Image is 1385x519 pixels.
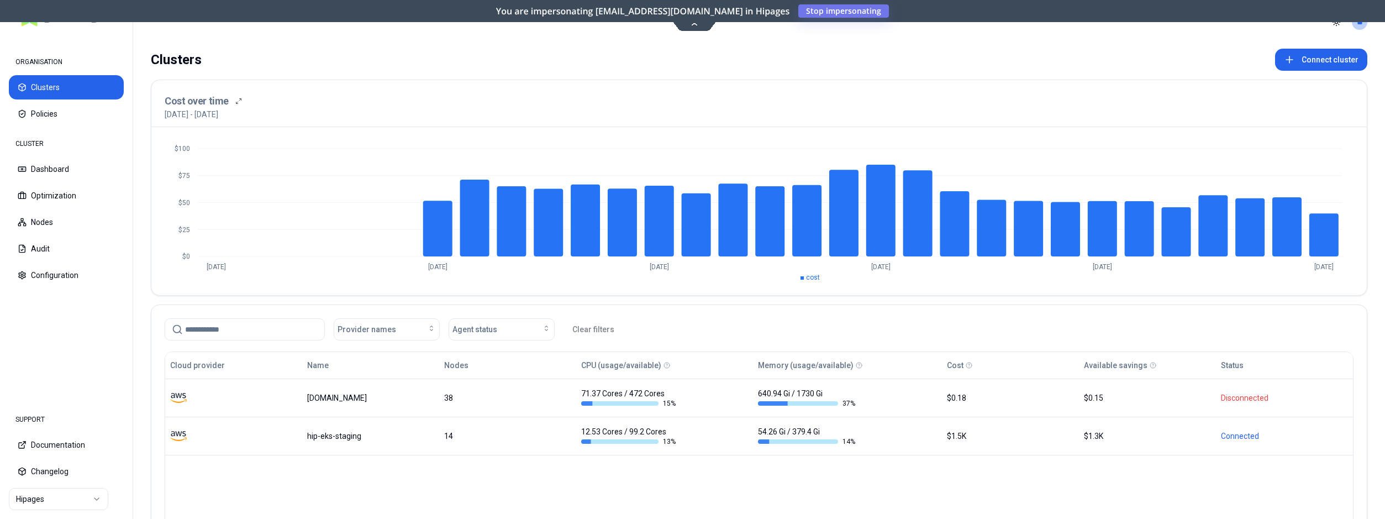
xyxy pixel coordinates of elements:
[9,157,124,181] button: Dashboard
[165,109,218,120] p: [DATE] - [DATE]
[871,263,891,271] tspan: [DATE]
[947,392,1074,403] div: $0.18
[9,75,124,99] button: Clusters
[9,433,124,457] button: Documentation
[1221,392,1348,403] div: Disconnected
[9,263,124,287] button: Configuration
[449,318,555,340] button: Agent status
[307,392,434,403] div: luke.kubernetes.hipagesgroup.com.au
[581,426,678,446] div: 12.53 Cores / 99.2 Cores
[9,459,124,484] button: Changelog
[165,93,229,109] h3: Cost over time
[1221,360,1244,371] div: Status
[758,437,855,446] div: 14 %
[581,354,661,376] button: CPU (usage/available)
[338,324,396,335] span: Provider names
[758,399,855,408] div: 37 %
[178,226,190,234] tspan: $25
[1275,49,1367,71] button: Connect cluster
[444,392,571,403] div: 38
[207,263,226,271] tspan: [DATE]
[170,390,187,406] img: aws
[758,426,855,446] div: 54.26 Gi / 379.4 Gi
[947,354,963,376] button: Cost
[1221,431,1348,442] div: Connected
[182,253,190,260] tspan: $0
[758,388,855,408] div: 640.94 Gi / 1730 Gi
[1314,263,1334,271] tspan: [DATE]
[758,354,854,376] button: Memory (usage/available)
[1084,392,1211,403] div: $0.15
[9,51,124,73] div: ORGANISATION
[947,431,1074,442] div: $1.5K
[806,274,820,281] span: cost
[452,324,497,335] span: Agent status
[650,263,669,271] tspan: [DATE]
[444,354,468,376] button: Nodes
[307,431,434,442] div: hip-eks-staging
[151,49,202,71] div: Clusters
[1093,263,1112,271] tspan: [DATE]
[178,199,190,207] tspan: $50
[9,210,124,234] button: Nodes
[428,263,447,271] tspan: [DATE]
[9,184,124,208] button: Optimization
[170,428,187,444] img: aws
[9,133,124,155] div: CLUSTER
[581,437,678,446] div: 13 %
[9,102,124,126] button: Policies
[1084,431,1211,442] div: $1.3K
[581,388,678,408] div: 71.37 Cores / 472 Cores
[170,354,225,376] button: Cloud provider
[444,431,571,442] div: 14
[1084,354,1147,376] button: Available savings
[334,318,440,340] button: Provider names
[307,354,329,376] button: Name
[9,408,124,431] div: SUPPORT
[178,172,190,180] tspan: $75
[175,145,190,153] tspan: $100
[9,237,124,261] button: Audit
[581,399,678,408] div: 15 %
